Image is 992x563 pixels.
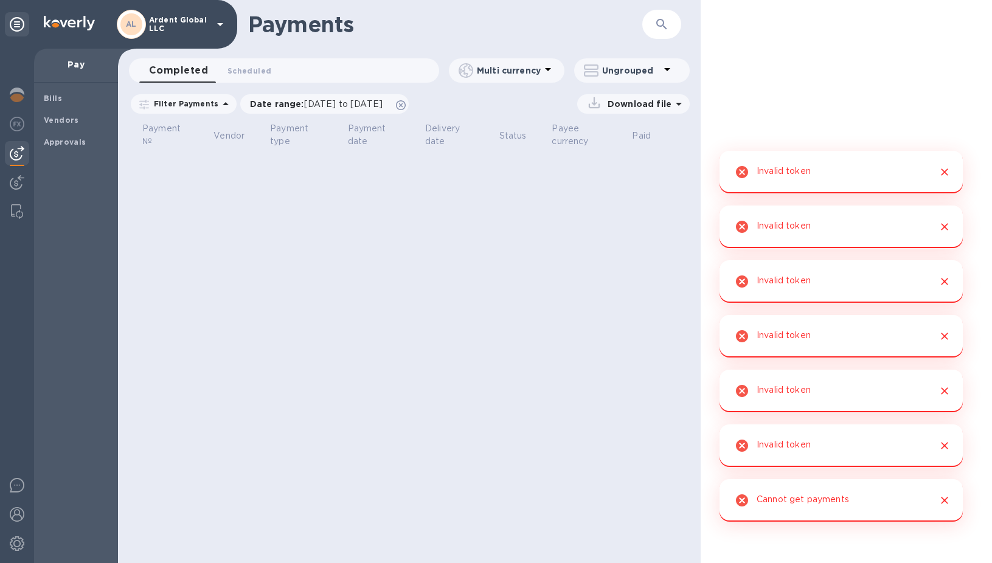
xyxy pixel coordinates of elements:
[270,122,338,148] span: Payment type
[149,62,208,79] span: Completed
[757,379,811,402] div: Invalid token
[348,122,400,148] p: Payment date
[757,489,849,512] div: Cannot get payments
[937,219,952,235] button: Close
[304,99,383,109] span: [DATE] to [DATE]
[213,130,260,142] span: Vendor
[240,94,409,114] div: Date range:[DATE] to [DATE]
[248,12,642,37] h1: Payments
[270,122,322,148] p: Payment type
[757,161,811,184] div: Invalid token
[149,98,218,109] p: Filter Payments
[5,12,29,36] div: Unpin categories
[603,98,671,110] p: Download file
[937,328,952,344] button: Close
[937,383,952,399] button: Close
[425,122,490,148] span: Delivery date
[499,130,543,142] span: Status
[149,16,210,33] p: Ardent Global LLC
[348,122,415,148] span: Payment date
[250,98,389,110] p: Date range :
[632,130,667,142] span: Paid
[227,64,271,77] span: Scheduled
[44,137,86,147] b: Approvals
[602,64,660,77] p: Ungrouped
[499,130,527,142] p: Status
[757,215,811,238] div: Invalid token
[44,16,95,30] img: Logo
[552,122,622,148] span: Payee currency
[937,164,952,180] button: Close
[142,122,188,148] p: Payment №
[126,19,137,29] b: AL
[757,325,811,348] div: Invalid token
[632,130,651,142] p: Paid
[44,116,79,125] b: Vendors
[10,117,24,131] img: Foreign exchange
[425,122,474,148] p: Delivery date
[142,122,204,148] span: Payment №
[552,122,606,148] p: Payee currency
[44,58,108,71] p: Pay
[44,94,62,103] b: Bills
[757,434,811,457] div: Invalid token
[937,492,952,508] button: Close
[477,64,541,77] p: Multi currency
[937,438,952,454] button: Close
[213,130,245,142] p: Vendor
[937,274,952,289] button: Close
[757,270,811,293] div: Invalid token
